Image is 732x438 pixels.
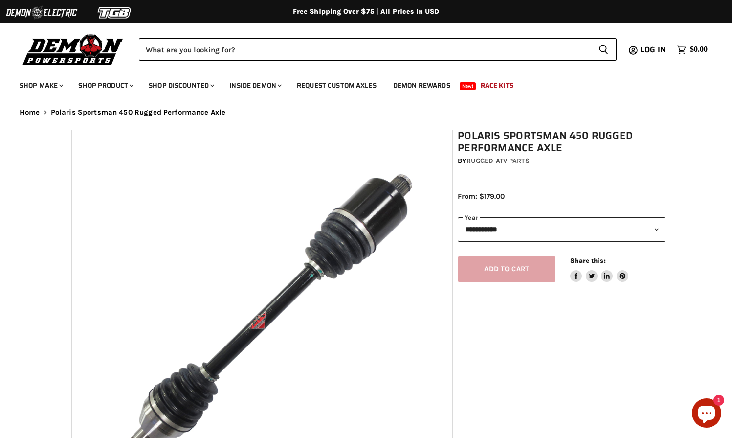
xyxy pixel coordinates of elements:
a: Log in [636,46,672,54]
inbox-online-store-chat: Shopify online store chat [689,398,724,430]
a: Shop Product [71,75,139,95]
a: Request Custom Axles [289,75,384,95]
img: Demon Electric Logo 2 [5,3,78,22]
a: Demon Rewards [386,75,458,95]
a: Shop Discounted [141,75,220,95]
ul: Main menu [12,71,705,95]
img: TGB Logo 2 [78,3,152,22]
select: year [458,217,665,241]
a: Rugged ATV Parts [466,157,530,165]
aside: Share this: [570,256,628,282]
input: Search [139,38,591,61]
span: Log in [640,44,666,56]
span: Share this: [570,257,605,264]
a: $0.00 [672,43,712,57]
a: Home [20,108,40,116]
span: Polaris Sportsman 450 Rugged Performance Axle [51,108,226,116]
a: Shop Make [12,75,69,95]
span: New! [460,82,476,90]
a: Inside Demon [222,75,288,95]
img: Demon Powersports [20,32,127,67]
span: From: $179.00 [458,192,505,201]
form: Product [139,38,617,61]
div: by [458,156,665,166]
a: Race Kits [473,75,521,95]
h1: Polaris Sportsman 450 Rugged Performance Axle [458,130,665,154]
button: Search [591,38,617,61]
span: $0.00 [690,45,708,54]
